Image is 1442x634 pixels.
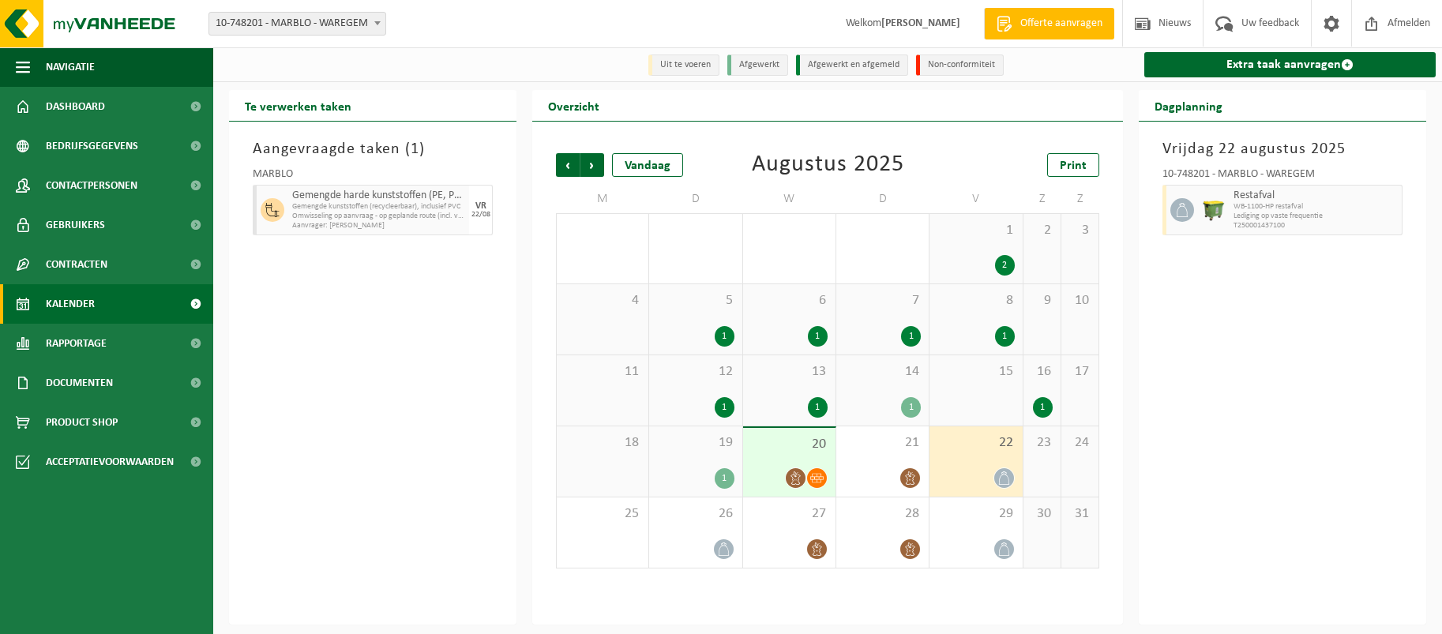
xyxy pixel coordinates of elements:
[1139,90,1238,121] h2: Dagplanning
[46,245,107,284] span: Contracten
[844,434,921,452] span: 21
[612,153,683,177] div: Vandaag
[1069,434,1091,452] span: 24
[743,185,836,213] td: W
[715,397,734,418] div: 1
[46,126,138,166] span: Bedrijfsgegevens
[471,211,490,219] div: 22/08
[715,326,734,347] div: 1
[1016,16,1106,32] span: Offerte aanvragen
[657,292,734,309] span: 5
[209,13,385,35] span: 10-748201 - MARBLO - WAREGEM
[1031,434,1053,452] span: 23
[46,87,105,126] span: Dashboard
[657,505,734,523] span: 26
[46,442,174,482] span: Acceptatievoorwaarden
[1047,153,1099,177] a: Print
[929,185,1023,213] td: V
[901,397,921,418] div: 1
[253,137,493,161] h3: Aangevraagde taken ( )
[1234,221,1398,231] span: T250001437100
[937,292,1014,309] span: 8
[1069,505,1091,523] span: 31
[556,153,580,177] span: Vorige
[1031,505,1053,523] span: 30
[556,185,649,213] td: M
[715,468,734,489] div: 1
[46,47,95,87] span: Navigatie
[46,166,137,205] span: Contactpersonen
[46,403,118,442] span: Product Shop
[292,221,465,231] span: Aanvrager: [PERSON_NAME]
[1060,159,1087,172] span: Print
[1023,185,1061,213] td: Z
[1162,169,1403,185] div: 10-748201 - MARBLO - WAREGEM
[937,363,1014,381] span: 15
[1202,198,1226,222] img: WB-1100-HPE-GN-50
[475,201,486,211] div: VR
[916,54,1004,76] li: Non-conformiteit
[995,255,1015,276] div: 2
[565,505,640,523] span: 25
[727,54,788,76] li: Afgewerkt
[46,205,105,245] span: Gebruikers
[995,326,1015,347] div: 1
[1031,292,1053,309] span: 9
[881,17,960,29] strong: [PERSON_NAME]
[580,153,604,177] span: Volgende
[751,292,828,309] span: 6
[901,326,921,347] div: 1
[46,284,95,324] span: Kalender
[844,363,921,381] span: 14
[1061,185,1099,213] td: Z
[1031,222,1053,239] span: 2
[1234,189,1398,202] span: Restafval
[1033,397,1053,418] div: 1
[565,434,640,452] span: 18
[657,363,734,381] span: 12
[1069,292,1091,309] span: 10
[46,324,107,363] span: Rapportage
[1234,202,1398,212] span: WB-1100-HP restafval
[751,436,828,453] span: 20
[808,326,828,347] div: 1
[1162,137,1403,161] h3: Vrijdag 22 augustus 2025
[808,397,828,418] div: 1
[752,153,904,177] div: Augustus 2025
[565,363,640,381] span: 11
[411,141,419,157] span: 1
[292,189,465,202] span: Gemengde harde kunststoffen (PE, PP en PVC), recycleerbaar (industrieel)
[649,185,742,213] td: D
[229,90,367,121] h2: Te verwerken taken
[46,363,113,403] span: Documenten
[565,292,640,309] span: 4
[1144,52,1436,77] a: Extra taak aanvragen
[751,363,828,381] span: 13
[844,292,921,309] span: 7
[751,505,828,523] span: 27
[1069,363,1091,381] span: 17
[937,505,1014,523] span: 29
[836,185,929,213] td: D
[292,202,465,212] span: Gemengde kunststoffen (recycleerbaar), inclusief PVC
[1069,222,1091,239] span: 3
[292,212,465,221] span: Omwisseling op aanvraag - op geplande route (incl. verwerking)
[253,169,493,185] div: MARBLO
[1234,212,1398,221] span: Lediging op vaste frequentie
[1031,363,1053,381] span: 16
[208,12,386,36] span: 10-748201 - MARBLO - WAREGEM
[648,54,719,76] li: Uit te voeren
[844,505,921,523] span: 28
[984,8,1114,39] a: Offerte aanvragen
[657,434,734,452] span: 19
[937,222,1014,239] span: 1
[937,434,1014,452] span: 22
[796,54,908,76] li: Afgewerkt en afgemeld
[532,90,615,121] h2: Overzicht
